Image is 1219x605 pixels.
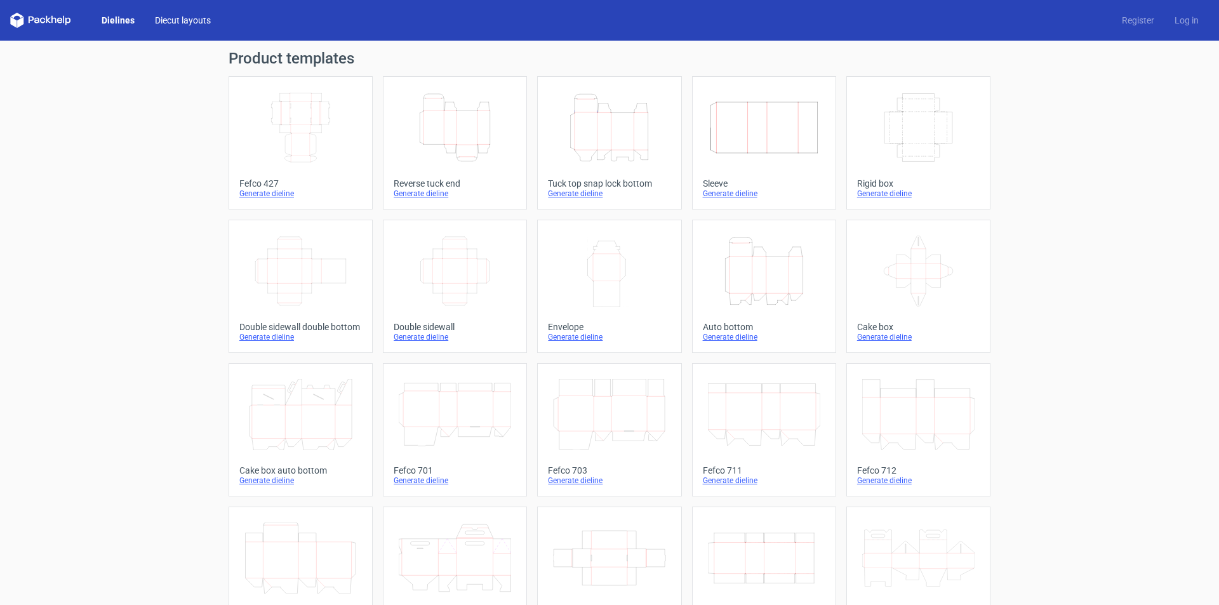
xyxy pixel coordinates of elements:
div: Fefco 703 [548,465,670,475]
div: Generate dieline [394,332,516,342]
div: Tuck top snap lock bottom [548,178,670,189]
div: Generate dieline [703,332,825,342]
div: Cake box [857,322,980,332]
div: Fefco 701 [394,465,516,475]
a: Double sidewall double bottomGenerate dieline [229,220,373,353]
div: Generate dieline [703,475,825,486]
div: Double sidewall [394,322,516,332]
a: Rigid boxGenerate dieline [846,76,990,209]
a: Double sidewallGenerate dieline [383,220,527,353]
a: Auto bottomGenerate dieline [692,220,836,353]
a: EnvelopeGenerate dieline [537,220,681,353]
div: Sleeve [703,178,825,189]
a: Fefco 703Generate dieline [537,363,681,496]
div: Generate dieline [548,332,670,342]
div: Generate dieline [239,189,362,199]
div: Generate dieline [857,332,980,342]
h1: Product templates [229,51,990,66]
a: Fefco 711Generate dieline [692,363,836,496]
div: Fefco 711 [703,465,825,475]
a: Fefco 427Generate dieline [229,76,373,209]
a: SleeveGenerate dieline [692,76,836,209]
a: Cake box auto bottomGenerate dieline [229,363,373,496]
a: Cake boxGenerate dieline [846,220,990,353]
a: Diecut layouts [145,14,221,27]
div: Generate dieline [857,189,980,199]
a: Log in [1164,14,1209,27]
div: Generate dieline [239,332,362,342]
div: Generate dieline [239,475,362,486]
a: Register [1112,14,1164,27]
div: Rigid box [857,178,980,189]
div: Fefco 712 [857,465,980,475]
div: Generate dieline [548,189,670,199]
a: Dielines [91,14,145,27]
div: Cake box auto bottom [239,465,362,475]
div: Generate dieline [857,475,980,486]
div: Generate dieline [548,475,670,486]
div: Double sidewall double bottom [239,322,362,332]
div: Auto bottom [703,322,825,332]
div: Envelope [548,322,670,332]
div: Generate dieline [394,475,516,486]
div: Generate dieline [394,189,516,199]
a: Reverse tuck endGenerate dieline [383,76,527,209]
div: Reverse tuck end [394,178,516,189]
a: Tuck top snap lock bottomGenerate dieline [537,76,681,209]
a: Fefco 701Generate dieline [383,363,527,496]
a: Fefco 712Generate dieline [846,363,990,496]
div: Fefco 427 [239,178,362,189]
div: Generate dieline [703,189,825,199]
